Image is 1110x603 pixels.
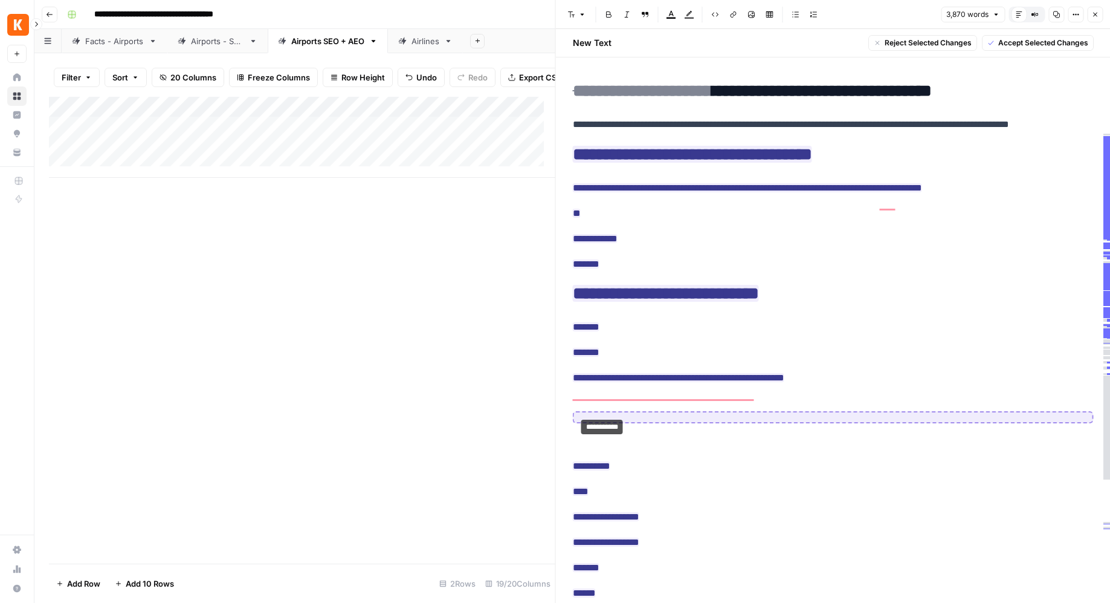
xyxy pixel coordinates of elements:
div: Airports - SEO [191,35,244,47]
a: Settings [7,540,27,559]
button: 3,870 words [941,7,1005,22]
a: Airports - SEO [167,29,268,53]
button: Help + Support [7,579,27,598]
button: Accept Selected Changes [981,35,1093,51]
span: Freeze Columns [248,71,310,83]
button: Row Height [323,68,393,87]
span: Export CSV [519,71,562,83]
span: Sort [112,71,128,83]
button: Add 10 Rows [108,574,181,593]
button: Add Row [49,574,108,593]
div: 19/20 Columns [480,574,555,593]
a: Airports SEO + AEO [268,29,388,53]
a: Opportunities [7,124,27,143]
a: Usage [7,559,27,579]
span: Filter [62,71,81,83]
span: 20 Columns [170,71,216,83]
span: Accept Selected Changes [998,37,1088,48]
button: Redo [450,68,495,87]
h2: New Text [573,37,611,49]
span: Add 10 Rows [126,578,174,590]
img: Kayak Logo [7,14,29,36]
a: Your Data [7,143,27,162]
button: Sort [105,68,147,87]
span: Add Row [67,578,100,590]
div: Airports SEO + AEO [291,35,364,47]
span: Redo [468,71,488,83]
button: Workspace: Kayak [7,10,27,40]
div: Airlines [411,35,439,47]
button: Freeze Columns [229,68,318,87]
button: Reject Selected Changes [868,35,976,51]
a: Browse [7,86,27,106]
span: Reject Selected Changes [884,37,971,48]
span: Row Height [341,71,385,83]
a: Facts - Airports [62,29,167,53]
button: Export CSV [500,68,570,87]
a: Insights [7,105,27,125]
span: Undo [416,71,437,83]
span: 3,870 words [946,9,989,20]
button: Filter [54,68,100,87]
button: 20 Columns [152,68,224,87]
div: 2 Rows [434,574,480,593]
div: Facts - Airports [85,35,144,47]
button: Undo [398,68,445,87]
a: Airlines [388,29,463,53]
a: Home [7,68,27,87]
